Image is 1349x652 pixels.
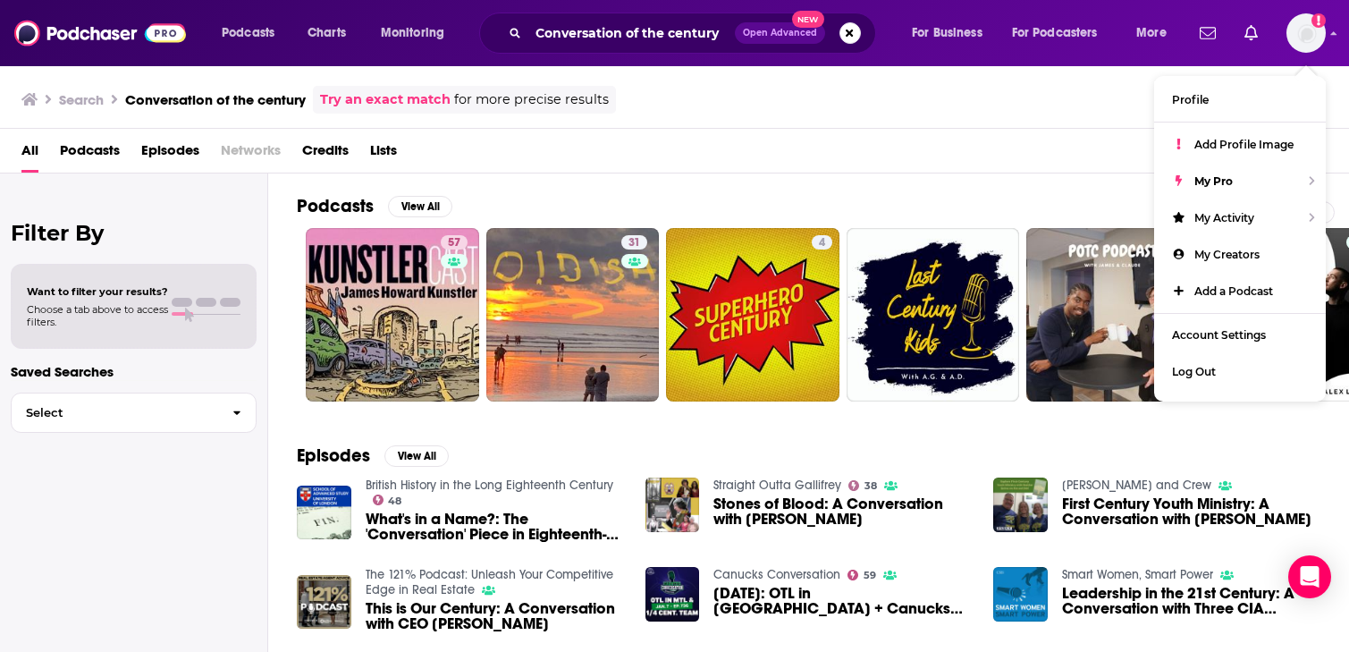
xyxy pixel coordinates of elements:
[125,91,306,108] h3: Conversation of the century
[1193,18,1223,48] a: Show notifications dropdown
[993,567,1048,622] img: Leadership in the 21st Century: A Conversation with Three CIA Deputies
[496,13,893,54] div: Search podcasts, credits, & more...
[221,136,281,173] span: Networks
[21,136,38,173] a: All
[1286,13,1326,53] button: Show profile menu
[306,228,479,402] a: 57
[1124,19,1189,47] button: open menu
[1154,81,1326,118] a: Profile
[296,19,357,47] a: Charts
[1000,19,1124,47] button: open menu
[713,586,972,616] a: Jan. 7: OTL in Montreal + Canucks quarter century teams - Canucks Conversation (ep.736)
[297,195,452,217] a: PodcastsView All
[370,136,397,173] a: Lists
[366,567,613,597] a: The 121% Podcast: Unleash Your Competitive Edge in Real Estate
[645,478,700,532] img: Stones of Blood: A Conversation with Sara Century
[27,285,168,298] span: Want to filter your results?
[384,445,449,467] button: View All
[302,136,349,173] a: Credits
[792,11,824,28] span: New
[1172,93,1209,106] span: Profile
[1237,18,1265,48] a: Show notifications dropdown
[666,228,839,402] a: 4
[59,91,104,108] h3: Search
[628,234,640,252] span: 31
[1062,496,1320,527] a: First Century Youth Ministry: A Conversation with Heather Quiroz
[1062,567,1213,582] a: Smart Women, Smart Power
[297,445,370,467] h2: Episodes
[12,407,218,419] span: Select
[297,486,351,540] img: What's in a Name?: The 'Conversation' Piece in Eighteenth-Century Britain
[1154,76,1326,402] ul: Show profile menu
[1012,21,1098,46] span: For Podcasters
[368,19,468,47] button: open menu
[1194,138,1294,151] span: Add Profile Image
[645,567,700,622] img: Jan. 7: OTL in Montreal + Canucks quarter century teams - Canucks Conversation (ep.736)
[366,478,613,493] a: British History in the Long Eighteenth Century
[713,478,841,493] a: Straight Outta Gallifrey
[486,228,660,402] a: 31
[209,19,298,47] button: open menu
[713,586,972,616] span: [DATE]: OTL in [GEOGRAPHIC_DATA] + Canucks quarter century teams - Canucks Conversation (ep.736)
[912,21,982,46] span: For Business
[1136,21,1167,46] span: More
[1154,273,1326,309] a: Add a Podcast
[1172,365,1216,378] span: Log Out
[297,445,449,467] a: EpisodesView All
[1194,174,1233,188] span: My Pro
[366,601,624,631] span: This is Our Century: A Conversation with CEO [PERSON_NAME]
[735,22,825,44] button: Open AdvancedNew
[1154,126,1326,163] a: Add Profile Image
[1062,478,1211,493] a: Karl and Crew
[1194,284,1273,298] span: Add a Podcast
[366,512,624,542] a: What's in a Name?: The 'Conversation' Piece in Eighteenth-Century Britain
[528,19,735,47] input: Search podcasts, credits, & more...
[27,303,168,328] span: Choose a tab above to access filters.
[141,136,199,173] a: Episodes
[1062,586,1320,616] a: Leadership in the 21st Century: A Conversation with Three CIA Deputies
[1194,211,1254,224] span: My Activity
[993,478,1048,532] img: First Century Youth Ministry: A Conversation with Heather Quiroz
[388,497,401,505] span: 48
[847,570,876,580] a: 59
[713,496,972,527] span: Stones of Blood: A Conversation with [PERSON_NAME]
[1286,13,1326,53] span: Logged in as HWrepandcomms
[713,567,840,582] a: Canucks Conversation
[713,496,972,527] a: Stones of Blood: A Conversation with Sara Century
[848,480,877,491] a: 38
[320,89,451,110] a: Try an exact match
[366,512,624,542] span: What's in a Name?: The 'Conversation' Piece in Eighteenth-Century [GEOGRAPHIC_DATA]
[14,16,186,50] img: Podchaser - Follow, Share and Rate Podcasts
[864,482,877,490] span: 38
[1288,555,1331,598] div: Open Intercom Messenger
[864,572,876,580] span: 59
[621,235,647,250] a: 31
[743,29,817,38] span: Open Advanced
[60,136,120,173] a: Podcasts
[448,234,460,252] span: 57
[366,601,624,631] a: This is Our Century: A Conversation with CEO Mike Miedler
[297,575,351,630] img: This is Our Century: A Conversation with CEO Mike Miedler
[381,21,444,46] span: Monitoring
[1062,496,1320,527] span: First Century Youth Ministry: A Conversation with [PERSON_NAME]
[454,89,609,110] span: for more precise results
[1154,317,1326,353] a: Account Settings
[1154,236,1326,273] a: My Creators
[1286,13,1326,53] img: User Profile
[11,393,257,433] button: Select
[297,195,374,217] h2: Podcasts
[1194,248,1260,261] span: My Creators
[222,21,274,46] span: Podcasts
